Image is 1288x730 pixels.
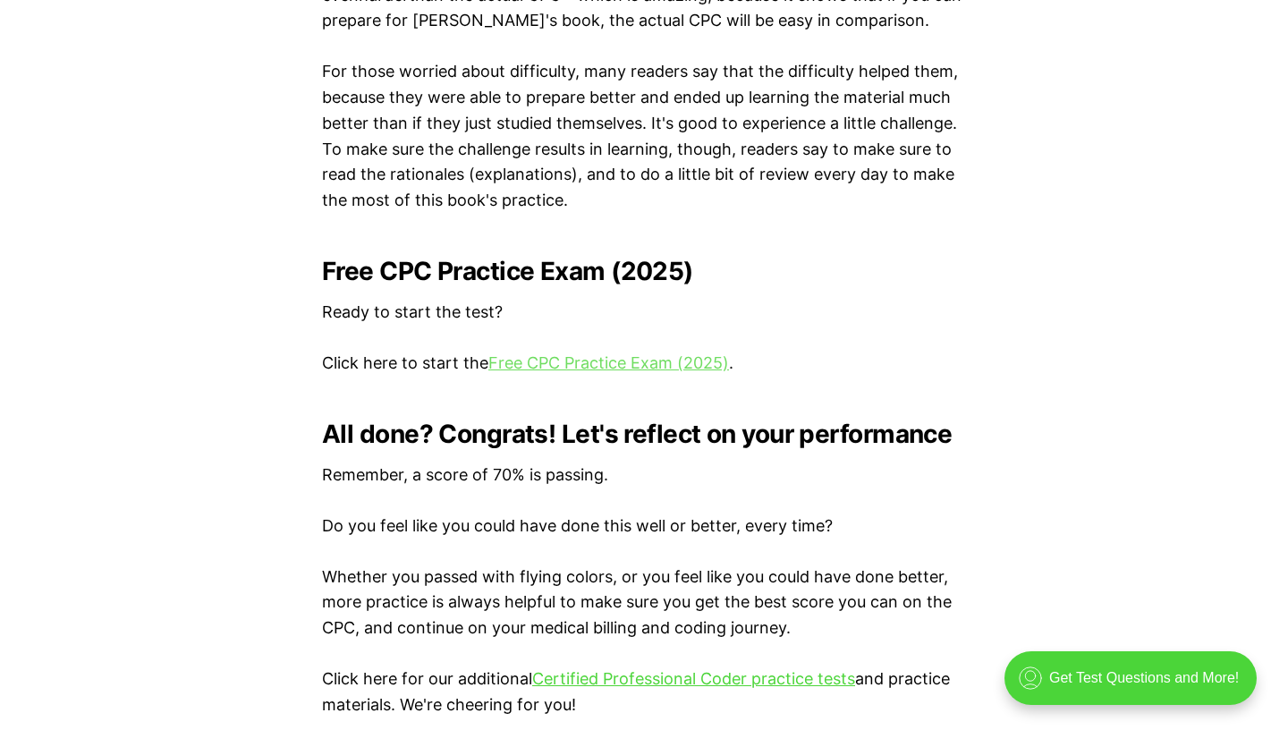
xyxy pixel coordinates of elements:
[322,257,966,285] h2: Free CPC Practice Exam (2025)
[322,420,966,448] h2: All done? Congrats! Let's reflect on your performance
[322,514,966,539] p: Do you feel like you could have done this well or better, every time?
[532,669,855,688] a: Certified Professional Coder practice tests
[322,59,966,214] p: For those worried about difficulty, many readers say that the difficulty helped them, because the...
[322,564,966,641] p: Whether you passed with flying colors, or you feel like you could have done better, more practice...
[322,300,966,326] p: Ready to start the test?
[488,353,729,372] a: Free CPC Practice Exam (2025)
[989,642,1288,730] iframe: portal-trigger
[322,666,966,718] p: Click here for our additional and practice materials. We're cheering for you!
[322,463,966,488] p: Remember, a score of 70% is passing.
[322,351,966,377] p: Click here to start the .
